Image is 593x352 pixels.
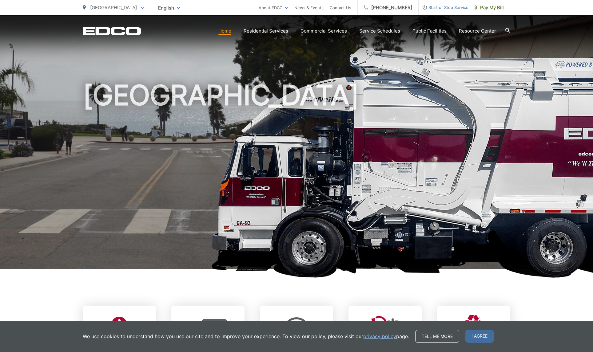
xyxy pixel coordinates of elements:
[459,27,496,35] a: Resource Center
[300,27,347,35] a: Commercial Services
[83,333,409,340] p: We use cookies to understand how you use our site and to improve your experience. To view our pol...
[83,80,510,274] h1: [GEOGRAPHIC_DATA]
[259,4,288,11] a: About EDCO
[359,27,400,35] a: Service Schedules
[412,27,447,35] a: Public Facilities
[363,333,396,340] a: privacy policy
[415,330,459,343] a: Tell me more
[244,27,288,35] a: Residential Services
[330,4,351,11] a: Contact Us
[83,27,141,35] a: EDCD logo. Return to the homepage.
[90,5,137,10] span: [GEOGRAPHIC_DATA]
[465,330,494,343] span: I agree
[294,4,324,11] a: News & Events
[475,4,504,11] span: Pay My Bill
[153,2,185,13] span: English
[218,27,231,35] a: Home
